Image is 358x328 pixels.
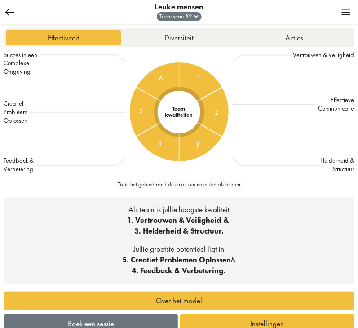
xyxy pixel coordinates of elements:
div: Helderheid & Structuur [318,156,354,173]
span: Team scan # [160,13,199,20]
div: Creatief Probleem Oplossen [4,99,30,125]
span: & [223,215,229,225]
div: Effectieve Communicatie [316,96,354,113]
div: Diversiteit [121,30,237,45]
span: 2 [189,13,193,20]
span: 6 [159,73,163,84]
div: Vertrouwen & Veiligheid [291,51,354,62]
button: Over het model [4,292,354,310]
span: 2 [215,107,219,118]
div: Jullie grootste potentieel ligt in & [12,244,347,276]
img: angle-down.svg [194,15,199,18]
span: Team kwaliteiten [165,106,193,119]
span: 5 [139,106,143,117]
strong: 5. Creatief Problemen Oplossen [122,255,231,265]
span: 4 [157,139,161,150]
strong: 1. Vertrouwen & Veiligheid 3. Helderheid & Structuur. [127,215,231,236]
div: Feedback & Verbetering [4,156,36,173]
span: 3 [195,140,199,151]
div: Als team is jullie hoogste kwaliteit [12,204,347,236]
div: Effectiviteit [6,30,121,45]
div: Acties [237,30,352,45]
span: Tik in het gebied rond de cirkel om meer details te zien [114,181,244,189]
div: Succes in een Complexe Omgeving [4,51,40,76]
strong: 4. Feedback & Verbetering. [132,266,226,275]
span: 1 [197,74,201,85]
div: Leuke mensen [75,3,284,11]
